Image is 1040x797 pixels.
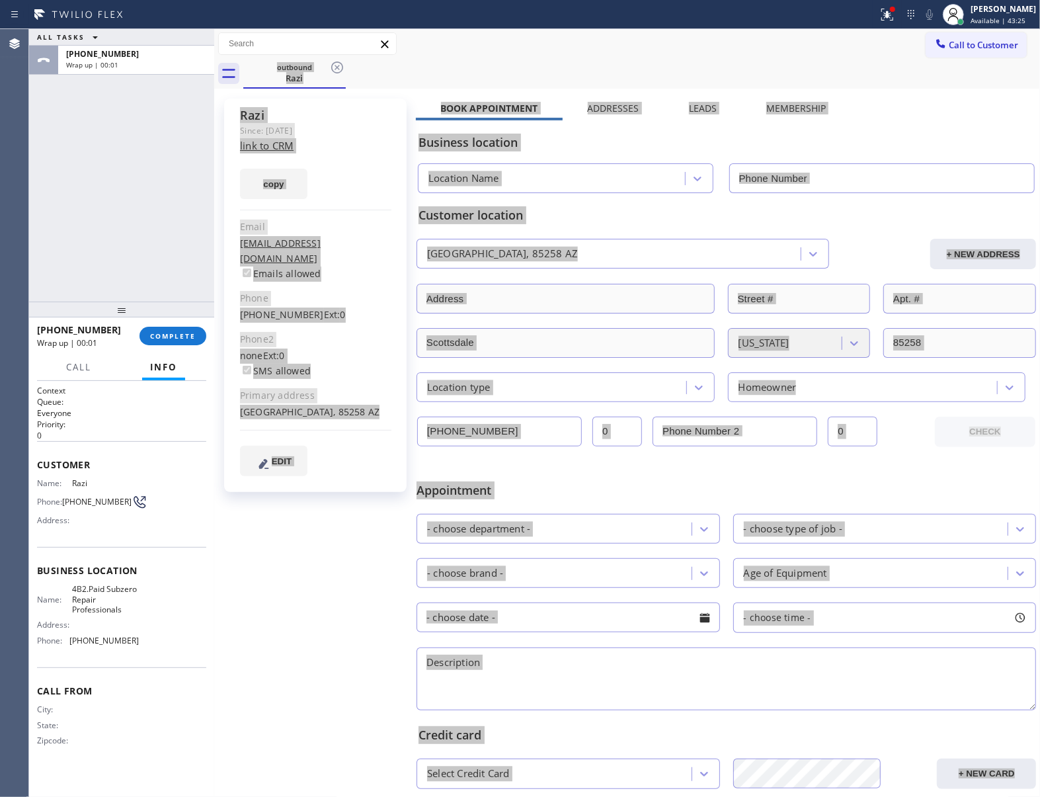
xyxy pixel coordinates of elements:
div: Customer location [419,206,1034,224]
div: Credit card [419,726,1034,744]
span: Phone: [37,497,62,507]
span: Phone: [37,636,69,646]
span: Appointment [417,482,621,499]
a: [PHONE_NUMBER] [240,308,324,321]
span: Call From [37,685,206,697]
div: Razi [245,59,344,87]
input: ZIP [883,328,1036,358]
span: [PHONE_NUMBER] [37,323,121,336]
div: Homeowner [739,380,797,395]
h1: Context [37,385,206,396]
button: EDIT [240,446,307,476]
div: Select Credit Card [427,767,510,782]
input: Phone Number 2 [653,417,817,446]
input: Emails allowed [243,269,251,277]
span: Wrap up | 00:01 [66,60,118,69]
input: Address [417,284,715,314]
span: Ext: 0 [263,349,285,362]
span: Zipcode: [37,735,72,745]
label: Membership [766,102,826,114]
span: Business location [37,564,206,577]
span: [PHONE_NUMBER] [69,636,139,646]
label: SMS allowed [240,364,311,377]
div: outbound [245,62,344,72]
span: Address: [37,515,72,525]
div: - choose department - [427,521,530,536]
span: [PHONE_NUMBER] [62,497,132,507]
button: Call [58,355,99,380]
span: State: [37,720,72,730]
p: Everyone [37,407,206,419]
span: Call [66,361,91,373]
input: Search [219,33,396,54]
input: Phone Number [729,163,1035,193]
div: Phone [240,291,391,306]
span: Info [150,361,177,373]
div: - choose brand - [427,566,503,581]
span: City: [37,704,72,714]
span: [PHONE_NUMBER] [66,48,139,60]
h2: Priority: [37,419,206,430]
span: - choose time - [744,611,811,624]
span: Address: [37,620,72,630]
div: none [240,349,391,379]
div: [PERSON_NAME] [971,3,1036,15]
label: Emails allowed [240,267,321,280]
button: + NEW CARD [937,759,1036,789]
button: Call to Customer [926,32,1027,58]
button: ALL TASKS [29,29,111,45]
input: Apt. # [883,284,1036,314]
div: Age of Equipment [744,566,827,581]
div: Primary address [240,388,391,403]
span: Wrap up | 00:01 [37,337,97,349]
span: Call to Customer [949,39,1018,51]
div: [GEOGRAPHIC_DATA], 85258 AZ [427,247,578,262]
span: Name: [37,595,72,605]
span: EDIT [272,456,292,466]
p: 0 [37,430,206,441]
span: 4B2.Paid Subzero Repair Professionals [72,584,138,614]
button: COMPLETE [140,327,206,345]
a: link to CRM [240,139,294,152]
input: Ext. [592,417,642,446]
label: Leads [689,102,717,114]
div: Email [240,220,391,235]
input: Street # [728,284,870,314]
button: CHECK [935,417,1036,447]
input: Phone Number [417,417,582,446]
div: Phone2 [240,332,391,347]
div: - choose type of job - [744,521,842,536]
input: City [417,328,715,358]
span: Razi [72,478,138,488]
span: Available | 43:25 [971,16,1025,25]
div: Location type [427,380,491,395]
div: Location Name [428,171,499,187]
input: - choose date - [417,603,720,632]
div: Since: [DATE] [240,123,391,138]
button: + NEW ADDRESS [930,239,1036,269]
div: [GEOGRAPHIC_DATA], 85258 AZ [240,405,391,420]
span: COMPLETE [150,331,196,341]
span: Name: [37,478,72,488]
input: SMS allowed [243,366,251,374]
span: ALL TASKS [37,32,85,42]
span: Customer [37,458,206,471]
div: Razi [240,108,391,123]
h2: Queue: [37,396,206,407]
label: Book Appointment [441,102,538,114]
button: Info [142,355,185,380]
span: Ext: 0 [324,308,346,321]
button: Mute [920,5,939,24]
div: Business location [419,134,1034,151]
div: Razi [245,72,344,84]
a: [EMAIL_ADDRESS][DOMAIN_NAME] [240,237,321,265]
button: copy [240,169,307,199]
input: Ext. 2 [828,417,877,446]
label: Addresses [588,102,639,114]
